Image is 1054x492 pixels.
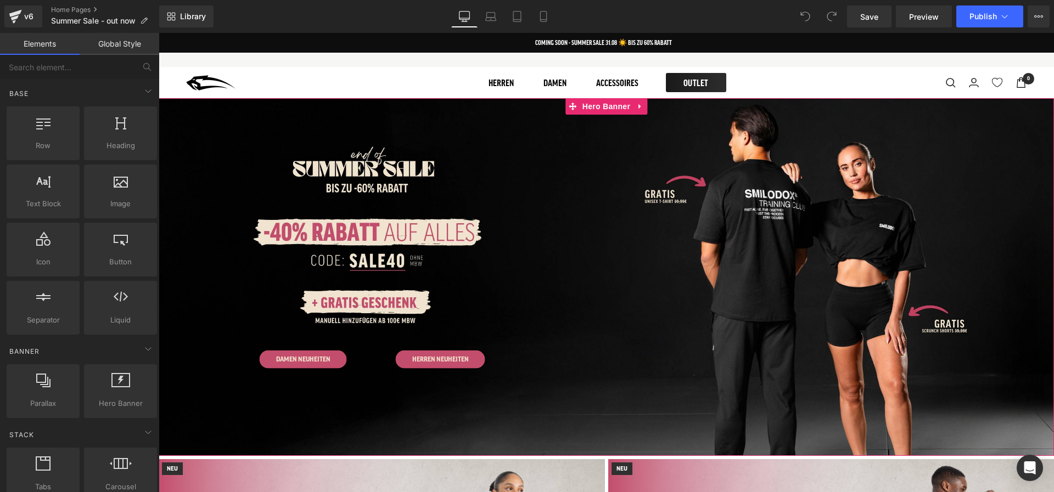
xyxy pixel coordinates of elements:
[159,5,214,27] a: New Library
[117,323,172,330] span: DAMEN NEUHEITEN
[8,429,35,440] span: Stack
[956,5,1023,27] button: Publish
[87,140,154,151] span: Heading
[4,5,42,27] a: v6
[421,65,474,82] span: Hero Banner
[8,346,41,357] span: Banner
[478,5,504,27] a: Laptop
[794,5,816,27] button: Undo
[969,12,997,21] span: Publish
[474,65,489,82] a: Expand / Collapse
[10,398,76,409] span: Parallax
[383,36,410,63] a: Damen
[328,36,357,63] a: Herren
[810,45,820,54] a: Login
[896,5,952,27] a: Preview
[10,140,76,151] span: Row
[51,16,136,25] span: Summer Sale - out now
[10,314,76,326] span: Separator
[51,5,159,14] a: Home Pages
[864,40,876,52] cart-count: 0
[101,318,188,336] a: DAMEN NEUHEITEN
[1028,5,1050,27] button: More
[87,198,154,210] span: Image
[1017,455,1043,481] div: Open Intercom Messenger
[22,9,36,24] div: v6
[10,198,76,210] span: Text Block
[10,256,76,268] span: Icon
[180,12,206,21] span: Library
[507,40,568,59] a: OUTLET
[451,5,478,27] a: Desktop
[254,323,310,330] span: HERREN NEUHEITEN
[377,4,513,16] p: COMING SOON - SUMMER SALE 31.08 ☀️ BIS ZU 60% RABATT
[87,398,154,409] span: Hero Banner
[530,5,557,27] a: Mobile
[87,314,154,326] span: Liquid
[435,36,481,63] a: Accessoires
[909,11,939,22] span: Preview
[821,5,843,27] button: Redo
[504,5,530,27] a: Tablet
[8,88,30,99] span: Base
[87,256,154,268] span: Button
[860,11,878,22] span: Save
[237,318,327,336] a: HERREN NEUHEITEN
[857,44,868,55] a: Warenkorb
[80,33,159,55] a: Global Style
[787,45,797,55] a: Suche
